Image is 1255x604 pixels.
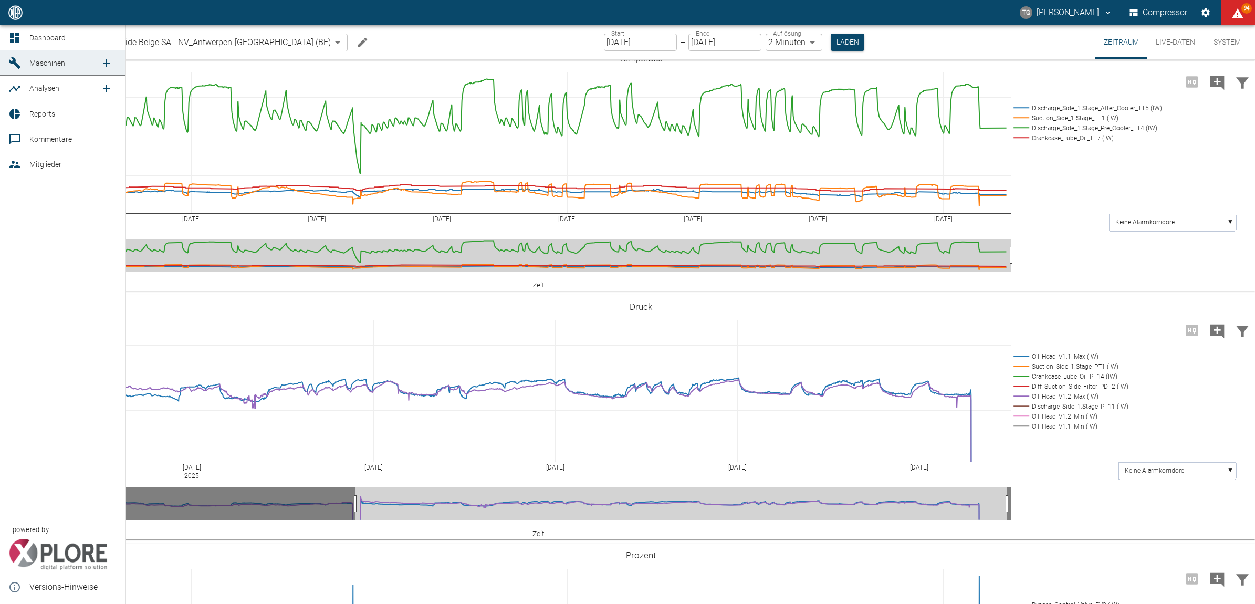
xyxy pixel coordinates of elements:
img: Xplore Logo [8,539,108,570]
button: Kommentar hinzufügen [1205,68,1230,96]
span: 13.0007/1_Air Liquide Belge SA - NV_Antwerpen-[GEOGRAPHIC_DATA] (BE) [56,36,331,48]
p: – [680,36,685,48]
button: Laden [831,34,864,51]
span: Hohe Auflösung nur für Zeiträume von <3 Tagen verfügbar [1179,325,1205,335]
button: Live-Daten [1147,25,1204,59]
a: new /machines [96,53,117,74]
label: Start [611,29,624,38]
span: Mitglieder [29,160,61,169]
button: Compressor [1127,3,1190,22]
button: Daten filtern [1230,68,1255,96]
button: Kommentar hinzufügen [1205,565,1230,592]
label: Ende [696,29,709,38]
img: logo [7,5,24,19]
button: thomas.gregoir@neuman-esser.com [1018,3,1114,22]
button: Einstellungen [1196,3,1215,22]
text: Keine Alarmkorridore [1115,218,1175,226]
span: Reports [29,110,55,118]
a: 13.0007/1_Air Liquide Belge SA - NV_Antwerpen-[GEOGRAPHIC_DATA] (BE) [39,36,331,49]
input: DD.MM.YYYY [688,34,761,51]
button: Daten filtern [1230,317,1255,344]
span: Maschinen [29,59,65,67]
text: Keine Alarmkorridore [1125,467,1184,474]
button: Zeitraum [1095,25,1147,59]
span: Versions-Hinweise [29,581,117,593]
button: Daten filtern [1230,565,1255,592]
button: System [1204,25,1251,59]
button: Machine bearbeiten [352,32,373,53]
span: 94 [1241,3,1252,14]
label: Auflösung [773,29,801,38]
span: Analysen [29,84,59,92]
span: Hohe Auflösung nur für Zeiträume von <3 Tagen verfügbar [1179,76,1205,86]
div: TG [1020,6,1032,19]
button: Kommentar hinzufügen [1205,317,1230,344]
input: DD.MM.YYYY [604,34,677,51]
a: new /analyses/list/0 [96,78,117,99]
span: Hohe Auflösung nur für Zeiträume von <3 Tagen verfügbar [1179,573,1205,583]
span: powered by [13,525,49,535]
span: Dashboard [29,34,66,42]
div: 2 Minuten [766,34,822,51]
span: Kommentare [29,135,72,143]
